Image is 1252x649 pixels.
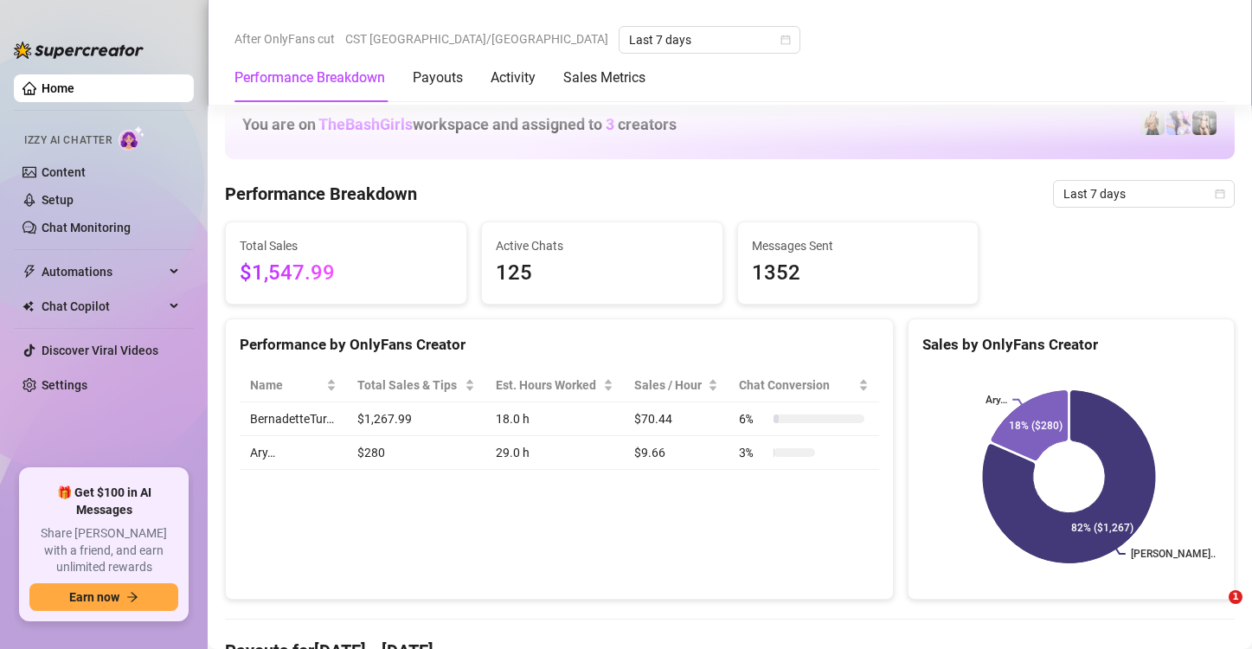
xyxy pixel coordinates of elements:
[485,402,624,436] td: 18.0 h
[629,27,790,53] span: Last 7 days
[1229,590,1242,604] span: 1
[240,436,347,470] td: Ary…
[357,376,460,395] span: Total Sales & Tips
[922,333,1220,357] div: Sales by OnlyFans Creator
[634,376,704,395] span: Sales / Hour
[345,26,608,52] span: CST [GEOGRAPHIC_DATA]/[GEOGRAPHIC_DATA]
[42,344,158,357] a: Discover Viral Videos
[563,67,645,88] div: Sales Metrics
[29,485,178,518] span: 🎁 Get $100 in AI Messages
[496,236,709,255] span: Active Chats
[42,292,164,320] span: Chat Copilot
[606,115,614,133] span: 3
[242,115,677,134] h1: You are on workspace and assigned to creators
[234,26,335,52] span: After OnlyFans cut
[240,369,347,402] th: Name
[986,394,1007,406] text: Ary…
[491,67,536,88] div: Activity
[729,369,879,402] th: Chat Conversion
[413,67,463,88] div: Payouts
[624,369,729,402] th: Sales / Hour
[69,590,119,604] span: Earn now
[119,125,145,151] img: AI Chatter
[496,257,709,290] span: 125
[240,333,879,357] div: Performance by OnlyFans Creator
[1215,189,1225,199] span: calendar
[22,300,34,312] img: Chat Copilot
[347,436,485,470] td: $280
[225,182,417,206] h4: Performance Breakdown
[624,402,729,436] td: $70.44
[1140,111,1165,135] img: BernadetteTur
[752,236,965,255] span: Messages Sent
[234,67,385,88] div: Performance Breakdown
[347,369,485,402] th: Total Sales & Tips
[24,132,112,149] span: Izzy AI Chatter
[1166,111,1191,135] img: Ary
[1131,548,1218,560] text: [PERSON_NAME]...
[42,193,74,207] a: Setup
[126,591,138,603] span: arrow-right
[42,378,87,392] a: Settings
[240,257,453,290] span: $1,547.99
[780,35,791,45] span: calendar
[29,525,178,576] span: Share [PERSON_NAME] with a friend, and earn unlimited rewards
[739,443,767,462] span: 3 %
[347,402,485,436] td: $1,267.99
[22,265,36,279] span: thunderbolt
[624,436,729,470] td: $9.66
[752,257,965,290] span: 1352
[496,376,600,395] div: Est. Hours Worked
[1063,181,1224,207] span: Last 7 days
[42,81,74,95] a: Home
[29,583,178,611] button: Earn nowarrow-right
[14,42,144,59] img: logo-BBDzfeDw.svg
[240,402,347,436] td: BernadetteTur…
[318,115,413,133] span: TheBashGirls
[739,376,855,395] span: Chat Conversion
[739,409,767,428] span: 6 %
[1192,111,1217,135] img: Bonnie
[240,236,453,255] span: Total Sales
[42,221,131,235] a: Chat Monitoring
[250,376,323,395] span: Name
[485,436,624,470] td: 29.0 h
[1193,590,1235,632] iframe: Intercom live chat
[42,165,86,179] a: Content
[42,258,164,286] span: Automations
